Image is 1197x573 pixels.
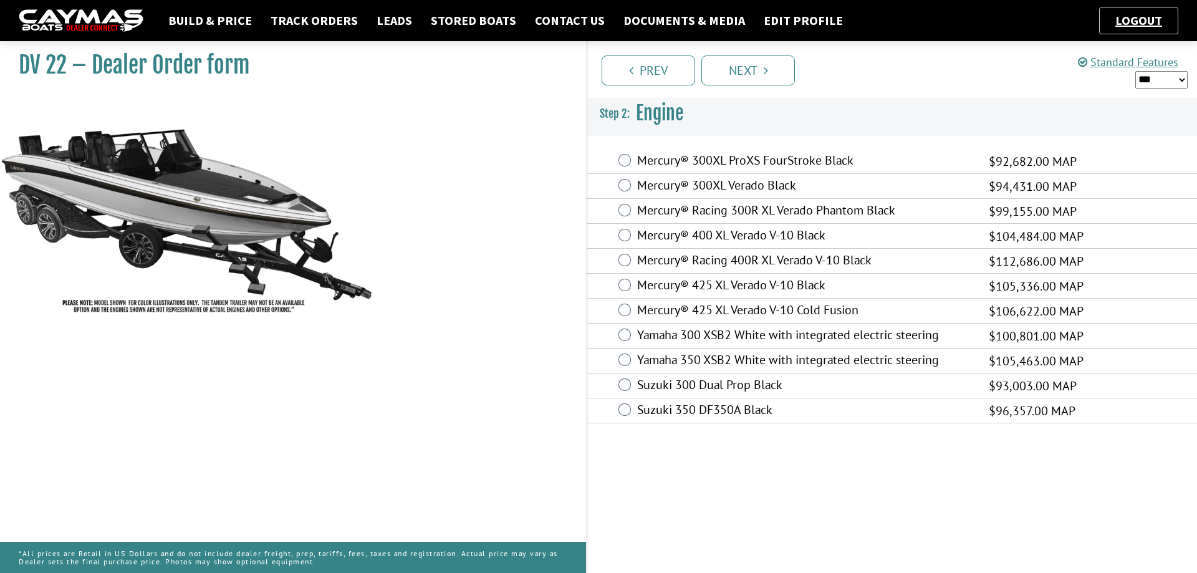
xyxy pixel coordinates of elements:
a: Edit Profile [757,12,849,29]
label: Suzuki 350 DF350A Black [637,402,973,420]
ul: Pagination [598,54,1197,85]
a: Logout [1109,12,1168,28]
span: $92,682.00 MAP [989,152,1077,171]
img: caymas-dealer-connect-2ed40d3bc7270c1d8d7ffb4b79bf05adc795679939227970def78ec6f6c03838.gif [19,9,143,32]
span: $104,484.00 MAP [989,227,1084,246]
a: Prev [602,55,695,85]
a: Stored Boats [425,12,522,29]
label: Mercury® 300XL Verado Black [637,178,973,196]
span: $94,431.00 MAP [989,177,1077,196]
span: $99,155.00 MAP [989,202,1077,221]
span: $105,463.00 MAP [989,352,1084,370]
label: Yamaha 300 XSB2 White with integrated electric steering [637,327,973,345]
label: Mercury® 425 XL Verado V-10 Black [637,277,973,296]
a: Leads [370,12,418,29]
label: Suzuki 300 Dual Prop Black [637,377,973,395]
label: Mercury® 300XL ProXS FourStroke Black [637,153,973,171]
p: *All prices are Retail in US Dollars and do not include dealer freight, prep, tariffs, fees, taxe... [19,543,567,572]
span: $93,003.00 MAP [989,377,1077,395]
span: $96,357.00 MAP [989,402,1075,420]
h1: DV 22 – Dealer Order form [19,51,555,79]
a: Documents & Media [617,12,751,29]
h3: Engine [587,90,1197,137]
span: $106,622.00 MAP [989,302,1084,320]
label: Mercury® Racing 400R XL Verado V-10 Black [637,253,973,271]
label: Mercury® Racing 300R XL Verado Phantom Black [637,203,973,221]
span: $100,801.00 MAP [989,327,1084,345]
a: Contact Us [529,12,611,29]
label: Mercury® 425 XL Verado V-10 Cold Fusion [637,302,973,320]
a: Next [701,55,795,85]
span: $105,336.00 MAP [989,277,1084,296]
label: Yamaha 350 XSB2 White with integrated electric steering [637,352,973,370]
span: $112,686.00 MAP [989,252,1084,271]
a: Standard Features [1078,55,1178,69]
a: Build & Price [162,12,258,29]
label: Mercury® 400 XL Verado V-10 Black [637,228,973,246]
a: Track Orders [264,12,364,29]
